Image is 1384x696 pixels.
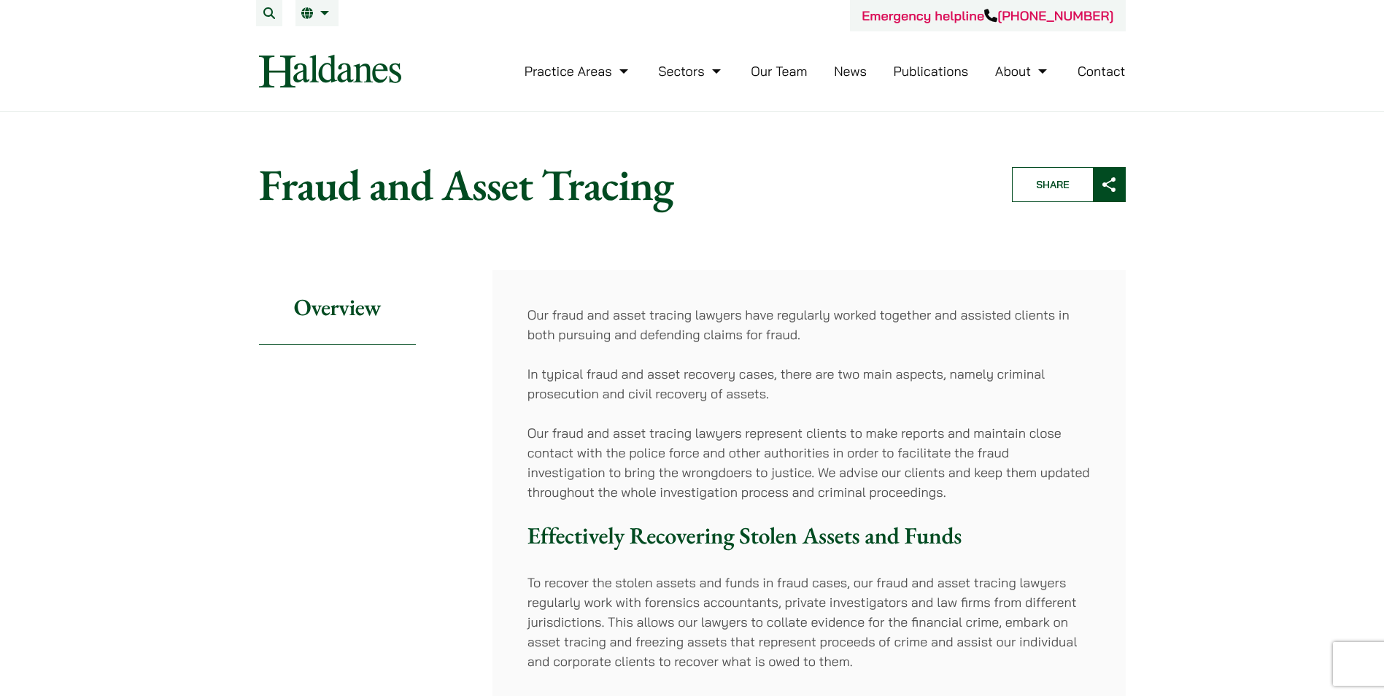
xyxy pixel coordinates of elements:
[259,270,416,345] h2: Overview
[527,364,1091,403] p: In typical fraud and asset recovery cases, there are two main aspects, namely criminal prosecutio...
[259,55,401,88] img: Logo of Haldanes
[527,522,1091,549] h3: Effectively Recovering Stolen Assets and Funds
[1013,168,1093,201] span: Share
[259,158,987,211] h1: Fraud and Asset Tracing
[527,573,1091,671] p: To recover the stolen assets and funds in fraud cases, our fraud and asset tracing lawyers regula...
[862,7,1113,24] a: Emergency helpline[PHONE_NUMBER]
[751,63,807,80] a: Our Team
[525,63,632,80] a: Practice Areas
[527,423,1091,502] p: Our fraud and asset tracing lawyers represent clients to make reports and maintain close contact ...
[527,305,1091,344] p: Our fraud and asset tracing lawyers have regularly worked together and assisted clients in both p...
[1078,63,1126,80] a: Contact
[301,7,333,19] a: EN
[834,63,867,80] a: News
[894,63,969,80] a: Publications
[995,63,1051,80] a: About
[658,63,724,80] a: Sectors
[1012,167,1126,202] button: Share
